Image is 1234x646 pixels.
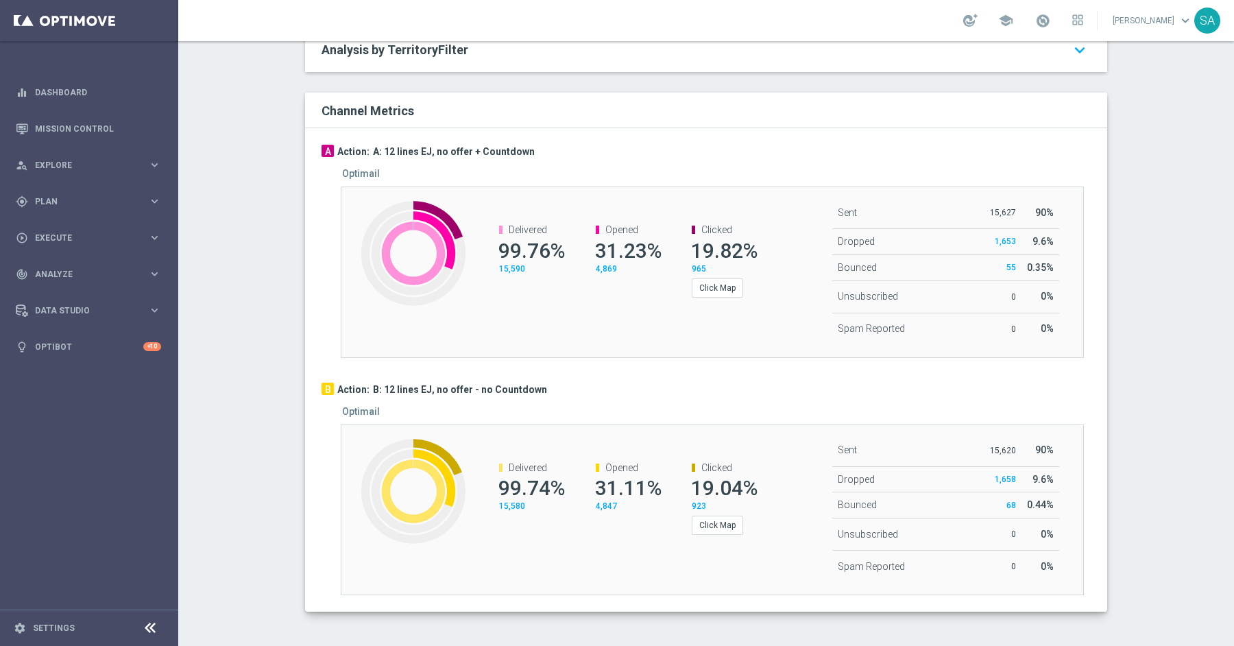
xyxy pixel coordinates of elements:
span: 0% [1041,291,1054,302]
a: Mission Control [35,110,161,147]
span: 0.35% [1027,262,1054,273]
span: Sent [838,207,857,218]
h5: Optimail [342,168,380,179]
span: 99.74% [498,476,565,500]
span: Unsubscribed [838,291,898,302]
h3: B: 12 lines EJ, no offer - no Countdown [373,383,547,396]
span: 15,590 [499,264,525,274]
h3: Action: [337,145,370,158]
div: Analyze [16,268,148,280]
span: Sent [838,444,857,455]
span: Dropped [838,474,875,485]
span: 0% [1041,323,1054,334]
span: Plan [35,198,148,206]
div: Explore [16,159,148,171]
span: 4,847 [596,501,617,511]
i: keyboard_arrow_right [148,231,161,244]
p: 15,620 [989,445,1016,456]
span: school [998,13,1013,28]
span: 68 [1006,501,1016,510]
div: play_circle_outline Execute keyboard_arrow_right [15,232,162,243]
h3: Action: [337,383,370,396]
span: Bounced [838,499,877,510]
i: gps_fixed [16,195,28,208]
i: keyboard_arrow_right [148,267,161,280]
span: Bounced [838,262,877,273]
i: keyboard_arrow_right [148,158,161,171]
span: Data Studio [35,307,148,315]
p: 0 [989,324,1016,335]
div: Mission Control [16,110,161,147]
div: Plan [16,195,148,208]
span: Spam Reported [838,323,905,334]
span: 1,653 [995,237,1016,246]
i: keyboard_arrow_down [1069,38,1091,62]
button: Data Studio keyboard_arrow_right [15,305,162,316]
span: 55 [1006,263,1016,272]
p: 0 [989,561,1016,572]
span: 4,869 [596,264,617,274]
span: 31.11% [595,476,662,500]
span: 0% [1041,561,1054,572]
span: 9.6% [1032,474,1054,485]
span: 31.23% [595,239,662,263]
p: 15,627 [989,207,1016,218]
a: Optibot [35,328,143,365]
h3: A: 12 lines EJ, no offer + Countdown [373,145,535,158]
div: B [322,383,334,395]
h2: Channel Metrics [322,104,414,118]
span: Opened [605,462,638,473]
a: Dashboard [35,74,161,110]
span: Opened [605,224,638,235]
span: 19.82% [691,239,758,263]
span: Clicked [701,462,732,473]
div: Execute [16,232,148,244]
p: 0 [989,529,1016,540]
span: 90% [1035,444,1054,455]
span: 15,580 [499,501,525,511]
button: gps_fixed Plan keyboard_arrow_right [15,196,162,207]
div: +10 [143,342,161,351]
button: equalizer Dashboard [15,87,162,98]
span: 965 [692,264,706,274]
span: 0.44% [1027,499,1054,510]
i: settings [14,622,26,634]
span: Clicked [701,224,732,235]
a: Settings [33,624,75,632]
span: keyboard_arrow_down [1178,13,1193,28]
p: 0 [989,291,1016,302]
span: Analysis by TerritoryFilter [322,43,468,57]
span: Explore [35,161,148,169]
button: track_changes Analyze keyboard_arrow_right [15,269,162,280]
button: lightbulb Optibot +10 [15,342,162,352]
a: [PERSON_NAME]keyboard_arrow_down [1111,10,1194,31]
span: Dropped [838,236,875,247]
span: Delivered [509,462,547,473]
span: 19.04% [691,476,758,500]
button: person_search Explore keyboard_arrow_right [15,160,162,171]
i: keyboard_arrow_right [148,195,161,208]
span: 9.6% [1032,236,1054,247]
div: Mission Control [15,123,162,134]
h5: Optimail [342,406,380,417]
i: equalizer [16,86,28,99]
i: keyboard_arrow_right [148,304,161,317]
span: 99.76% [498,239,565,263]
span: Analyze [35,270,148,278]
i: lightbulb [16,341,28,353]
a: Analysis by TerritoryFilter keyboard_arrow_down [322,42,1091,58]
div: A [322,145,334,157]
div: Dashboard [16,74,161,110]
span: 1,658 [995,475,1016,484]
span: 90% [1035,207,1054,218]
i: person_search [16,159,28,171]
button: Click Map [692,278,743,298]
i: track_changes [16,268,28,280]
span: 0% [1041,529,1054,540]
